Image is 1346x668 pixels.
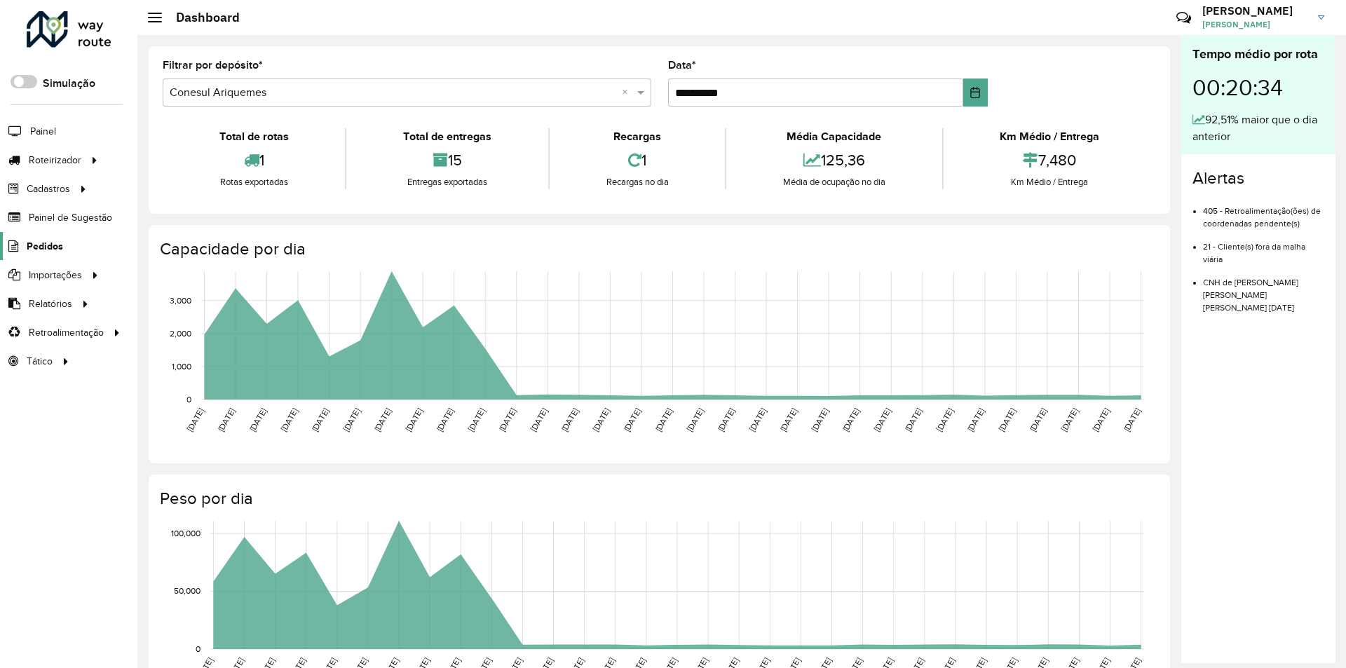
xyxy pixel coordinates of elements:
[404,407,424,433] text: [DATE]
[30,124,56,139] span: Painel
[947,128,1153,145] div: Km Médio / Entrega
[559,407,580,433] text: [DATE]
[160,239,1156,259] h4: Capacidade por dia
[166,145,341,175] div: 1
[341,407,362,433] text: [DATE]
[1203,230,1324,266] li: 21 - Cliente(s) fora da malha viária
[29,153,81,168] span: Roteirizador
[553,175,721,189] div: Recargas no dia
[466,407,487,433] text: [DATE]
[350,175,544,189] div: Entregas exportadas
[350,145,544,175] div: 15
[591,407,611,433] text: [DATE]
[166,128,341,145] div: Total de rotas
[685,407,705,433] text: [DATE]
[29,210,112,225] span: Painel de Sugestão
[1122,407,1142,433] text: [DATE]
[29,296,72,311] span: Relatórios
[166,175,341,189] div: Rotas exportadas
[1059,407,1080,433] text: [DATE]
[810,407,830,433] text: [DATE]
[934,407,955,433] text: [DATE]
[43,75,95,92] label: Simulação
[27,182,70,196] span: Cadastros
[1202,4,1307,18] h3: [PERSON_NAME]
[162,10,240,25] h2: Dashboard
[622,407,642,433] text: [DATE]
[170,296,191,305] text: 3,000
[668,57,696,74] label: Data
[27,354,53,369] span: Tático
[947,175,1153,189] div: Km Médio / Entrega
[965,407,986,433] text: [DATE]
[841,407,861,433] text: [DATE]
[497,407,517,433] text: [DATE]
[622,84,634,101] span: Clear all
[172,362,191,371] text: 1,000
[997,407,1017,433] text: [DATE]
[903,407,923,433] text: [DATE]
[529,407,549,433] text: [DATE]
[163,57,263,74] label: Filtrar por depósito
[730,175,938,189] div: Média de ocupação no dia
[553,145,721,175] div: 1
[1192,64,1324,111] div: 00:20:34
[778,407,798,433] text: [DATE]
[29,268,82,282] span: Importações
[1090,407,1110,433] text: [DATE]
[279,407,299,433] text: [DATE]
[27,239,63,254] span: Pedidos
[747,407,768,433] text: [DATE]
[1169,3,1199,33] a: Contato Rápido
[435,407,455,433] text: [DATE]
[1192,45,1324,64] div: Tempo médio por rota
[1203,194,1324,230] li: 405 - Retroalimentação(ões) de coordenadas pendente(s)
[730,128,938,145] div: Média Capacidade
[1203,266,1324,314] li: CNH de [PERSON_NAME] [PERSON_NAME] [PERSON_NAME] [DATE]
[963,79,988,107] button: Choose Date
[1028,407,1048,433] text: [DATE]
[730,145,938,175] div: 125,36
[372,407,393,433] text: [DATE]
[160,489,1156,509] h4: Peso por dia
[947,145,1153,175] div: 7,480
[186,395,191,404] text: 0
[196,644,200,653] text: 0
[174,587,200,596] text: 50,000
[350,128,544,145] div: Total de entregas
[185,407,205,433] text: [DATE]
[171,529,200,538] text: 100,000
[1202,18,1307,31] span: [PERSON_NAME]
[872,407,892,433] text: [DATE]
[1192,168,1324,189] h4: Alertas
[247,407,268,433] text: [DATE]
[29,325,104,340] span: Retroalimentação
[553,128,721,145] div: Recargas
[716,407,736,433] text: [DATE]
[1192,111,1324,145] div: 92,51% maior que o dia anterior
[310,407,330,433] text: [DATE]
[653,407,674,433] text: [DATE]
[170,329,191,338] text: 2,000
[216,407,236,433] text: [DATE]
